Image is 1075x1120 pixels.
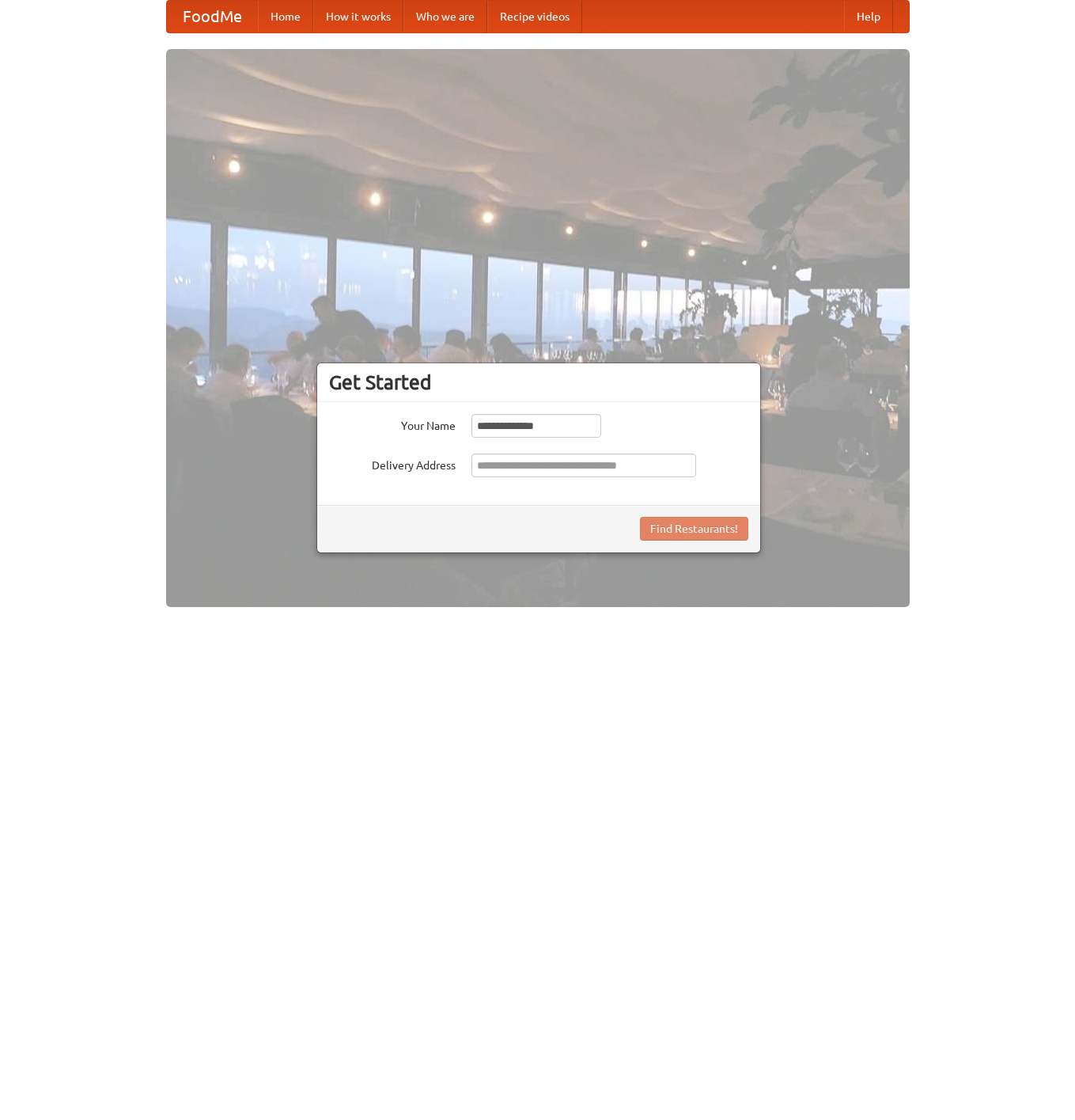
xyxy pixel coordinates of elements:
[258,1,313,32] a: Home
[403,1,487,32] a: Who we are
[844,1,893,32] a: Help
[640,517,748,541] button: Find Restaurants!
[313,1,403,32] a: How it works
[329,454,456,473] label: Delivery Address
[487,1,582,32] a: Recipe videos
[329,370,748,394] h3: Get Started
[329,414,456,434] label: Your Name
[167,1,258,32] a: FoodMe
